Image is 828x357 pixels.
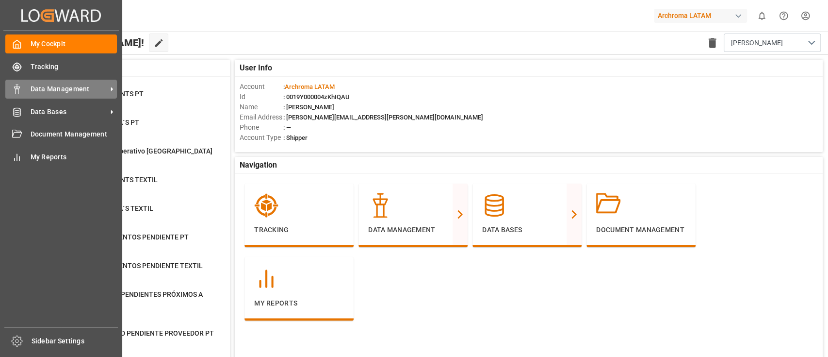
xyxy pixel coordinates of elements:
[240,102,283,112] span: Name
[654,9,747,23] div: Archroma LATAM
[74,147,212,155] span: Seguimiento Operativo [GEOGRAPHIC_DATA]
[74,233,189,241] span: ENVIO DOCUMENTOS PENDIENTE PT
[240,112,283,122] span: Email Address
[49,175,218,195] a: 93TRANSSHIPMENTS TEXTILContainer Schema
[31,152,117,162] span: My Reports
[283,83,335,90] span: :
[74,329,214,337] span: DISPONIBILIDAD PENDIENTE PROVEEDOR PT
[240,92,283,102] span: Id
[240,159,277,171] span: Navigation
[368,225,458,235] p: Data Management
[49,328,218,349] a: 41DISPONIBILIDAD PENDIENTE PROVEEDOR PTPurchase Orders
[240,62,272,74] span: User Info
[49,204,218,224] a: 49CAMBIO DE ETA´S TEXTILContainer Schema
[49,146,218,167] a: 216Seguimiento Operativo [GEOGRAPHIC_DATA]Container Schema
[49,118,218,138] a: 7CAMBIO DE ETA´S PTContainer Schema
[5,34,117,53] a: My Cockpit
[32,336,118,346] span: Sidebar Settings
[654,6,751,25] button: Archroma LATAM
[49,261,218,281] a: 9ENVIO DOCUMENTOS PENDIENTE TEXTILPurchase Orders
[31,129,117,139] span: Document Management
[482,225,572,235] p: Data Bases
[283,134,308,141] span: : Shipper
[596,225,686,235] p: Document Management
[49,89,218,109] a: 16TRANSSHIPMENTS PTContainer Schema
[5,125,117,144] a: Document Management
[49,289,218,320] a: 152DOCUMENTOS PENDIENTES PRÓXIMOS A LLEGAR PTPurchase Orders
[724,34,821,52] button: open menu
[74,262,203,270] span: ENVIO DOCUMENTOS PENDIENTE TEXTIL
[49,232,218,253] a: 0ENVIO DOCUMENTOS PENDIENTE PTPurchase Orders
[74,290,203,308] span: DOCUMENTOS PENDIENTES PRÓXIMOS A LLEGAR PT
[773,5,795,27] button: Help Center
[254,298,344,308] p: My Reports
[31,62,117,72] span: Tracking
[283,124,291,131] span: : —
[254,225,344,235] p: Tracking
[31,39,117,49] span: My Cockpit
[31,84,107,94] span: Data Management
[751,5,773,27] button: show 0 new notifications
[5,57,117,76] a: Tracking
[240,122,283,133] span: Phone
[731,38,783,48] span: [PERSON_NAME]
[5,147,117,166] a: My Reports
[283,114,483,121] span: : [PERSON_NAME][EMAIL_ADDRESS][PERSON_NAME][DOMAIN_NAME]
[283,93,350,101] span: : 0019Y000004zKhIQAU
[240,82,283,92] span: Account
[31,107,107,117] span: Data Bases
[240,133,283,143] span: Account Type
[285,83,335,90] span: Archroma LATAM
[283,103,334,111] span: : [PERSON_NAME]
